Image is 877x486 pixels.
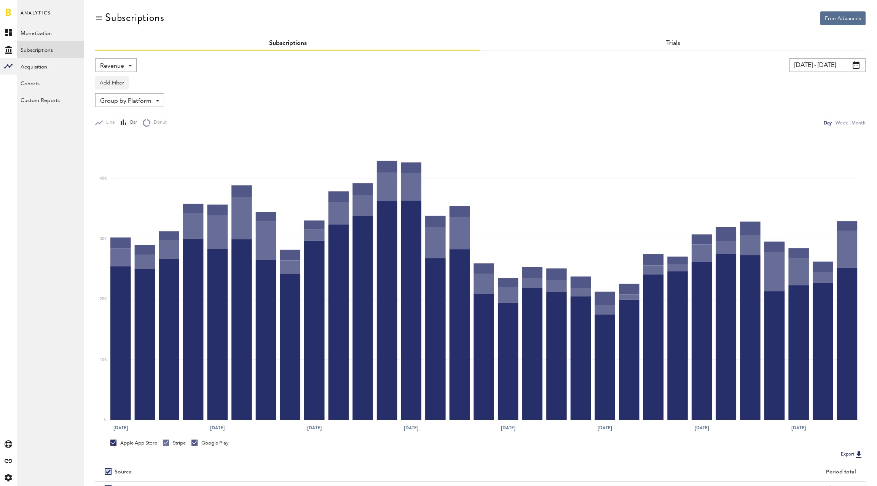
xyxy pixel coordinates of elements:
[100,358,107,362] text: 10K
[666,40,680,46] a: Trials
[163,440,186,446] div: Stripe
[150,120,167,126] span: Donut
[100,60,124,73] span: Revenue
[113,424,128,431] text: [DATE]
[17,41,84,58] a: Subscriptions
[839,449,866,459] button: Export
[404,424,419,431] text: [DATE]
[824,119,832,127] div: Day
[17,75,84,91] a: Cohorts
[490,469,856,475] div: Period total
[210,424,225,431] text: [DATE]
[269,40,307,46] a: Subscriptions
[110,440,157,446] div: Apple App Store
[598,424,612,431] text: [DATE]
[17,24,84,41] a: Monetization
[851,119,866,127] div: Month
[104,418,107,422] text: 0
[21,8,51,24] span: Analytics
[854,450,863,459] img: Export
[100,237,107,241] text: 30K
[836,119,848,127] div: Week
[105,11,164,24] div: Subscriptions
[100,95,151,108] span: Group by Platform
[100,298,107,301] text: 20K
[103,120,115,126] span: Line
[820,11,866,25] button: Free Advances
[95,76,129,89] button: Add Filter
[307,424,322,431] text: [DATE]
[16,5,43,12] span: Support
[501,424,515,431] text: [DATE]
[127,120,137,126] span: Bar
[695,424,709,431] text: [DATE]
[100,177,107,180] text: 40K
[115,469,132,475] div: Source
[191,440,228,446] div: Google Play
[17,58,84,75] a: Acquisition
[17,91,84,108] a: Custom Reports
[792,424,806,431] text: [DATE]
